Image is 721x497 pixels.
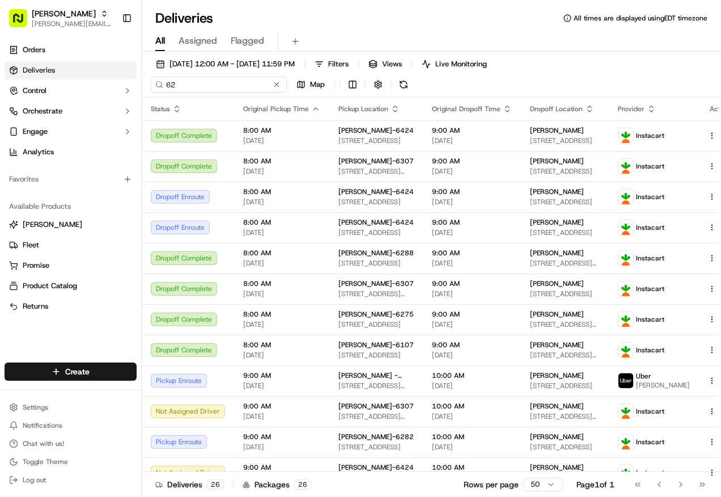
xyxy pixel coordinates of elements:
span: [PERSON_NAME] [530,187,584,196]
img: profile_instacart_ahold_partner.png [618,128,633,143]
img: 1736555255976-a54dd68f-1ca7-489b-9aae-adbdc363a1c4 [11,108,32,129]
span: Product Catalog [23,281,77,291]
span: [DATE] [243,259,320,268]
span: 8:00 AM [243,340,320,349]
input: Got a question? Start typing here... [29,73,204,85]
span: Dropoff Location [530,104,583,113]
span: 8:00 AM [243,279,320,288]
button: [PERSON_NAME] [5,216,137,234]
button: Promise [5,256,137,275]
span: [STREET_ADDRESS] [338,259,414,268]
button: Returns [5,297,137,315]
span: All [155,34,165,48]
span: [PERSON_NAME] [530,432,584,441]
span: Instacart [636,192,664,201]
span: 9:00 AM [432,248,512,258]
span: 9:00 AM [432,157,512,166]
span: [PERSON_NAME]-6107 [338,340,414,349]
span: 8:00 AM [243,126,320,135]
span: [DATE] 12:00 AM - [DATE] 11:59 PM [169,59,295,69]
div: Deliveries [155,479,224,490]
span: 9:00 AM [243,432,320,441]
button: Fleet [5,236,137,254]
span: [PERSON_NAME]-6288 [338,248,414,258]
span: [PERSON_NAME] [530,157,584,166]
img: profile_instacart_ahold_partner.png [618,435,633,449]
span: [DATE] [243,443,320,452]
a: Orders [5,41,137,59]
span: Instacart [636,437,664,447]
span: 9:00 AM [432,126,512,135]
span: Notifications [23,421,62,430]
a: Analytics [5,143,137,161]
span: Views [382,59,402,69]
button: Control [5,82,137,100]
span: [PERSON_NAME] [530,218,584,227]
span: [DATE] [243,167,320,176]
span: 9:00 AM [432,340,512,349]
button: Refresh [396,77,412,92]
span: [PERSON_NAME] [530,340,584,349]
span: Status [151,104,170,113]
div: 💻 [96,166,105,175]
span: [DATE] [243,381,320,390]
span: [STREET_ADDRESS] [530,197,600,207]
button: Filters [309,56,354,72]
span: [STREET_ADDRESS] [338,351,414,360]
span: 8:00 AM [243,218,320,227]
span: [DATE] [243,412,320,421]
span: Assigned [179,34,217,48]
span: [DATE] [432,228,512,237]
span: [PERSON_NAME] [23,220,82,230]
span: [STREET_ADDRESS] [338,136,414,145]
span: 8:00 AM [243,248,320,258]
img: profile_uber_ahold_partner.png [618,373,633,388]
span: Live Monitoring [435,59,487,69]
span: [STREET_ADDRESS] [530,136,600,145]
a: Deliveries [5,61,137,79]
button: [PERSON_NAME][PERSON_NAME][EMAIL_ADDRESS][PERSON_NAME][DOMAIN_NAME] [5,5,117,32]
span: [STREET_ADDRESS] [338,197,414,207]
a: Product Catalog [9,281,132,291]
span: [PERSON_NAME] [530,248,584,258]
span: 10:00 AM [432,463,512,472]
button: Start new chat [193,112,206,125]
span: [STREET_ADDRESS] [530,167,600,176]
span: 9:00 AM [243,402,320,411]
span: [DATE] [432,136,512,145]
span: [PERSON_NAME] [530,371,584,380]
span: [STREET_ADDRESS] [530,289,600,298]
span: Original Dropoff Time [432,104,501,113]
a: [PERSON_NAME] [9,220,132,230]
img: profile_instacart_ahold_partner.png [618,189,633,204]
span: Instacart [636,407,664,416]
span: All times are displayed using EDT timezone [574,14,707,23]
span: Control [23,86,46,96]
span: [STREET_ADDRESS][PERSON_NAME] [530,259,600,268]
span: [STREET_ADDRESS][PERSON_NAME] [530,351,600,360]
span: 9:00 AM [432,279,512,288]
span: Promise [23,260,49,271]
span: [STREET_ADDRESS] [530,381,600,390]
button: Views [363,56,407,72]
span: [STREET_ADDRESS][PERSON_NAME] [338,381,414,390]
span: Map [310,79,325,90]
img: profile_instacart_ahold_partner.png [618,312,633,327]
span: [PERSON_NAME]-6307 [338,402,414,411]
button: [PERSON_NAME][EMAIL_ADDRESS][PERSON_NAME][DOMAIN_NAME] [32,19,113,28]
span: [DATE] [243,289,320,298]
span: [STREET_ADDRESS][PERSON_NAME] [338,289,414,298]
h1: Deliveries [155,9,213,27]
span: 8:00 AM [243,310,320,319]
span: [STREET_ADDRESS][PERSON_NAME] [338,412,414,421]
button: [DATE] 12:00 AM - [DATE] 11:59 PM [151,56,300,72]
span: [PERSON_NAME] [530,279,584,288]
span: [STREET_ADDRESS] [338,320,414,329]
span: [PERSON_NAME]-6424 [338,463,414,472]
span: 8:00 AM [243,187,320,196]
button: [PERSON_NAME] [32,8,96,19]
span: [PERSON_NAME] [636,381,690,390]
div: Start new chat [39,108,186,120]
span: [PERSON_NAME]-6307 [338,157,414,166]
